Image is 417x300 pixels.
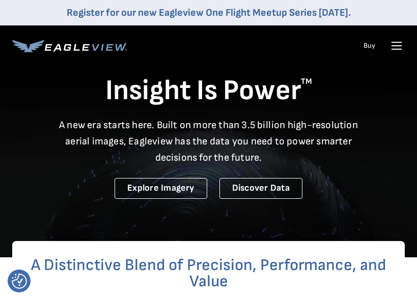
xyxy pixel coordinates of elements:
[12,274,27,289] img: Revisit consent button
[53,117,365,166] p: A new era starts here. Built on more than 3.5 billion high-resolution aerial images, Eagleview ha...
[364,41,375,50] a: Buy
[12,274,27,289] button: Consent Preferences
[115,178,207,199] a: Explore Imagery
[12,73,405,109] h1: Insight Is Power
[301,77,312,86] sup: TM
[12,257,405,290] h2: A Distinctive Blend of Precision, Performance, and Value
[219,178,302,199] a: Discover Data
[67,7,351,19] a: Register for our new Eagleview One Flight Meetup Series [DATE].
